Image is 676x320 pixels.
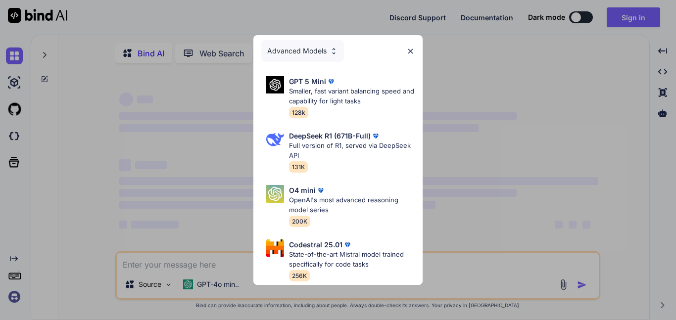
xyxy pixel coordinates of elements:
[289,87,415,106] p: Smaller, fast variant balancing speed and capability for light tasks
[330,47,338,55] img: Pick Models
[289,270,310,281] span: 256K
[289,76,326,87] p: GPT 5 Mini
[266,239,284,257] img: Pick Models
[326,77,336,87] img: premium
[289,195,415,215] p: OpenAI's most advanced reasoning model series
[406,47,415,55] img: close
[342,240,352,250] img: premium
[289,131,371,141] p: DeepSeek R1 (671B-Full)
[266,131,284,148] img: Pick Models
[261,40,344,62] div: Advanced Models
[289,239,342,250] p: Codestral 25.01
[289,185,316,195] p: O4 mini
[289,107,308,118] span: 128k
[316,185,326,195] img: premium
[371,131,381,141] img: premium
[266,185,284,203] img: Pick Models
[289,141,415,160] p: Full version of R1, served via DeepSeek API
[289,250,415,269] p: State-of-the-art Mistral model trained specifically for code tasks
[289,161,308,173] span: 131K
[289,216,310,227] span: 200K
[266,76,284,93] img: Pick Models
